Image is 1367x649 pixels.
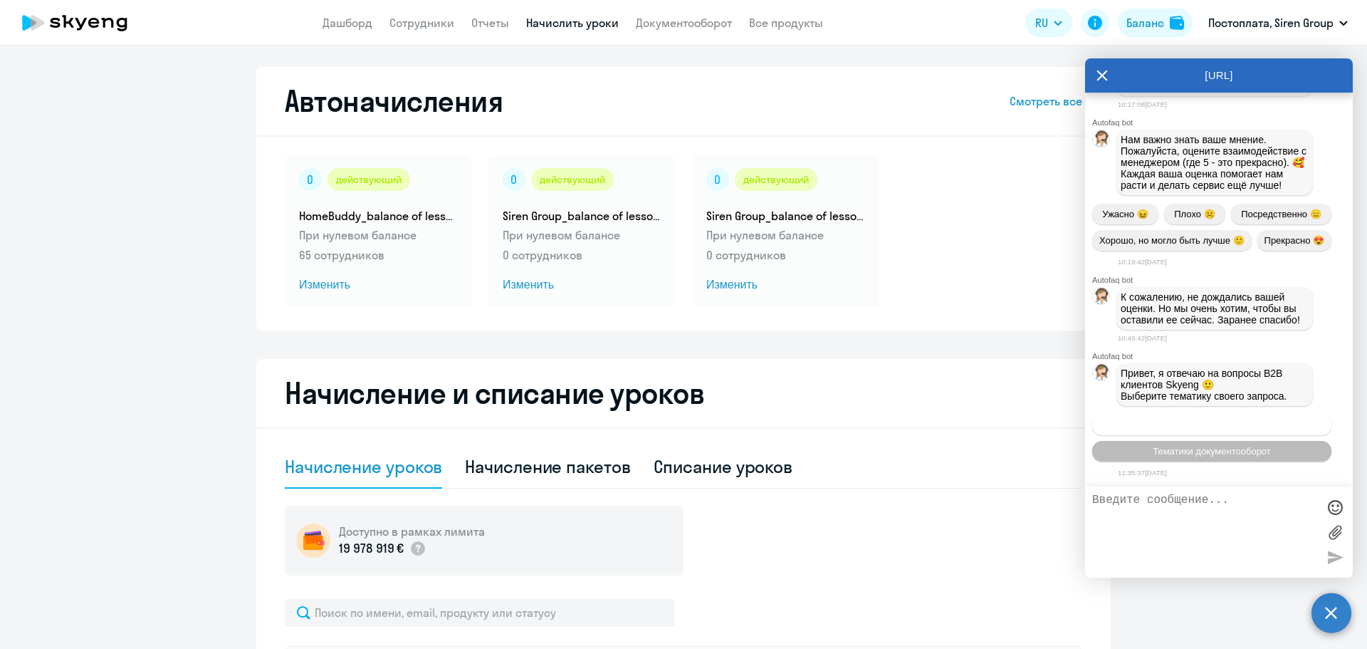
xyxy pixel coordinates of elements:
time: 11:35:37[DATE] [1118,469,1167,477]
img: wallet-circle.png [296,524,330,558]
p: При нулевом балансе [299,227,457,244]
span: Тематики документооборот [1153,446,1271,457]
a: Дашборд [323,16,372,30]
div: Autofaq bot [1092,352,1353,360]
button: Тематики документооборот [1092,441,1331,462]
button: Операционное сопровождение [1092,415,1331,435]
span: Нам важно знать ваше мнение. Пожалуйста, оцените взаимодействие с менеджером (где 5 - это прекрас... [1121,134,1309,191]
span: Операционное сопровождение [1145,420,1279,430]
span: Плохо ☹️ [1174,209,1215,219]
p: 0 сотрудников [706,246,864,264]
a: Все продукты [749,16,823,30]
img: balance [1170,16,1184,30]
button: Плохо ☹️ [1164,204,1225,224]
span: К сожалению, не дождались вашей оценки. Но мы очень хотим, чтобы вы оставили ее сейчас. Заранее с... [1121,291,1300,326]
div: действующий [328,168,410,191]
h2: Начисление и списание уроков [285,376,1082,410]
div: Начисление уроков [285,455,442,478]
time: 10:19:42[DATE] [1118,258,1167,266]
p: Постоплата, Siren Group [1208,14,1334,31]
p: 0 сотрудников [503,246,661,264]
span: Хорошо, но могло быть лучше 🙂 [1099,235,1245,246]
div: действующий [735,168,817,191]
span: RU [1035,14,1048,31]
input: Поиск по имени, email, продукту или статусу [285,598,675,627]
button: RU [1025,9,1072,37]
h5: Доступно в рамках лимита [339,524,485,539]
h2: Автоначисления [285,84,503,118]
div: Autofaq bot [1092,118,1353,127]
button: Ужасно 😖 [1092,204,1158,224]
span: Изменить [706,276,864,294]
div: Начисление пакетов [465,455,630,478]
div: действующий [531,168,614,191]
button: Прекрасно 😍 [1257,230,1331,251]
a: Отчеты [471,16,509,30]
a: Сотрудники [389,16,454,30]
p: При нулевом балансе [706,227,864,244]
p: При нулевом балансе [503,227,661,244]
div: Autofaq bot [1092,276,1353,284]
a: Смотреть все [1010,93,1082,110]
time: 10:17:08[DATE] [1118,100,1167,108]
span: Изменить [503,276,661,294]
p: 19 978 919 € [339,539,404,558]
span: Ужасно 😖 [1102,209,1148,219]
span: Прекрасно 😍 [1264,235,1324,246]
a: Документооборот [636,16,732,30]
label: Лимит 10 файлов [1324,521,1346,543]
span: Посредственно 😑 [1241,209,1321,219]
time: 10:49:42[DATE] [1118,334,1167,342]
button: Посредственно 😑 [1231,204,1331,224]
div: Баланс [1126,14,1164,31]
button: Хорошо, но могло быть лучше 🙂 [1092,230,1252,251]
p: 65 сотрудников [299,246,457,264]
h5: HomeBuddy_balance of lessons [299,208,457,224]
img: bot avatar [1093,364,1111,385]
a: Начислить уроки [526,16,619,30]
button: Балансbalance [1118,9,1193,37]
span: Изменить [299,276,457,294]
h5: Siren Group_balance of lessons [503,208,661,224]
img: bot avatar [1093,288,1111,308]
div: Списание уроков [654,455,793,478]
span: Привет, я отвечаю на вопросы B2B клиентов Skyeng 🙂 Выберите тематику своего запроса. [1121,368,1287,402]
button: Постоплата, Siren Group [1201,6,1355,40]
img: bot avatar [1093,130,1111,151]
h5: Siren Group_balance of lessons [706,208,864,224]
